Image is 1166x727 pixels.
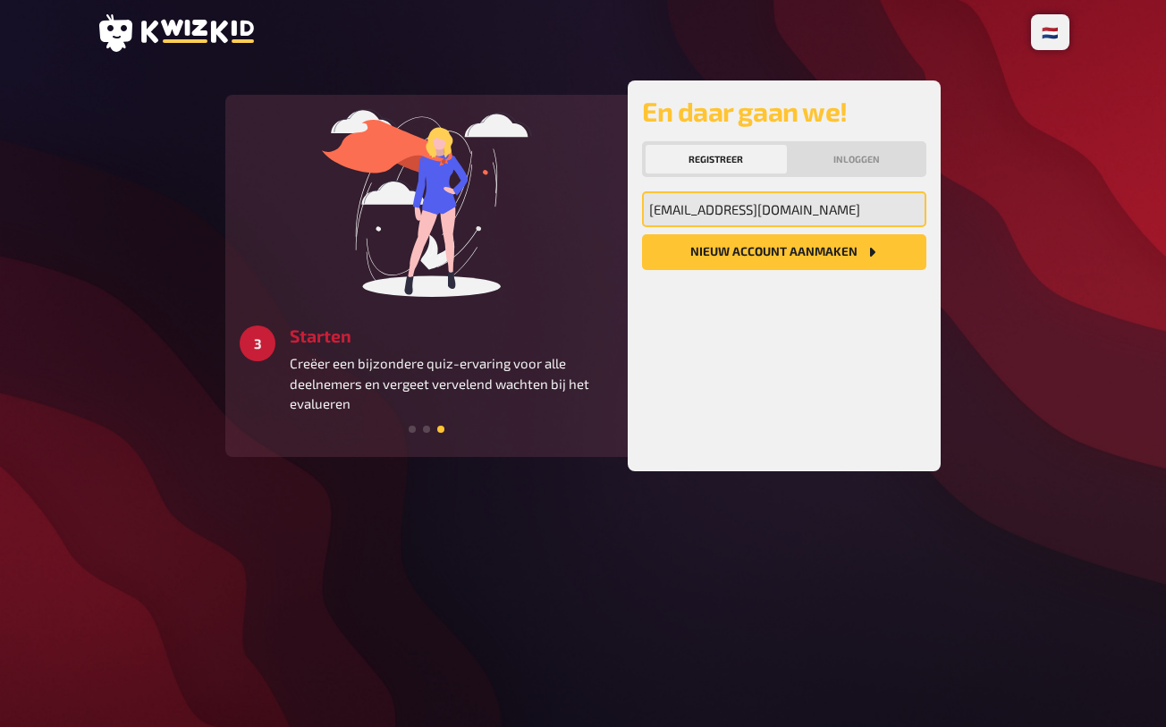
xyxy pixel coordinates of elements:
p: Creëer een bijzondere quiz-ervaring voor alle deelnemers en vergeet vervelend wachten bij het eva... [290,353,613,414]
button: Inloggen [790,145,924,173]
button: Nieuw account aanmaken [642,234,926,270]
img: start [292,109,561,297]
h3: Starten [290,325,613,346]
div: 3 [240,325,275,361]
h2: En daar gaan we! [642,95,926,127]
button: Registreer [646,145,787,173]
li: 🇳🇱 [1035,18,1066,46]
input: mijn e-mailadres [642,191,926,227]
